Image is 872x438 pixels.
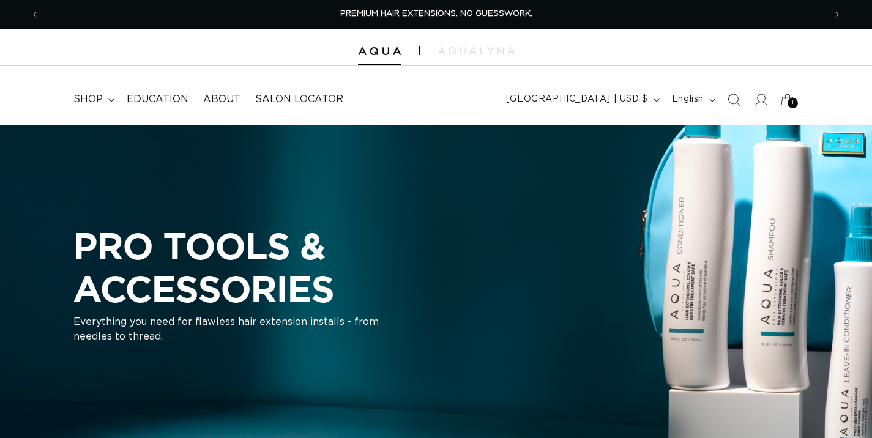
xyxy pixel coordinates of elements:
img: aqualyna.com [438,47,515,54]
a: Education [119,86,196,113]
img: Aqua Hair Extensions [358,47,401,56]
span: [GEOGRAPHIC_DATA] | USD $ [506,93,648,106]
span: PREMIUM HAIR EXTENSIONS. NO GUESSWORK. [340,10,532,18]
button: English [665,88,720,111]
summary: Search [720,86,747,113]
span: English [672,93,704,106]
a: About [196,86,248,113]
span: About [203,93,240,106]
p: Everything you need for flawless hair extension installs - from needles to thread. [73,315,379,344]
button: [GEOGRAPHIC_DATA] | USD $ [499,88,665,111]
summary: shop [66,86,119,113]
h2: PRO TOOLS & ACCESSORIES [73,225,538,310]
span: Salon Locator [255,93,343,106]
button: Previous announcement [21,3,48,26]
span: 1 [792,98,794,108]
a: Salon Locator [248,86,351,113]
button: Next announcement [824,3,851,26]
span: Education [127,93,188,106]
span: shop [73,93,103,106]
